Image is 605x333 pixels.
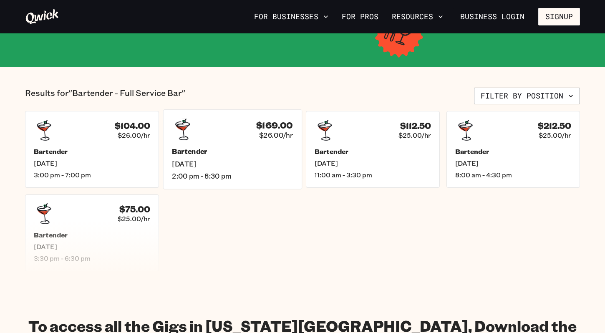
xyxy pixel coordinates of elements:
button: Filter by position [474,88,580,104]
span: 3:30 pm - 6:30 pm [34,254,150,262]
h4: $169.00 [256,120,292,131]
h4: $75.00 [119,204,150,214]
span: $25.00/hr [118,214,150,223]
span: 3:00 pm - 7:00 pm [34,171,150,179]
span: [DATE] [315,159,431,167]
h4: $104.00 [115,121,150,131]
span: $26.00/hr [259,131,292,139]
h4: $212.50 [538,121,571,131]
span: [DATE] [455,159,572,167]
a: $75.00$25.00/hrBartender[DATE]3:30 pm - 6:30 pm [25,194,159,271]
span: [DATE] [34,242,150,251]
span: 2:00 pm - 8:30 pm [172,172,293,180]
h4: $112.50 [400,121,431,131]
a: $169.00$26.00/hrBartender[DATE]2:00 pm - 8:30 pm [163,109,302,189]
button: For Businesses [251,10,332,24]
span: 11:00 am - 3:30 pm [315,171,431,179]
h5: Bartender [455,147,572,156]
button: Resources [388,10,446,24]
a: $212.50$25.00/hrBartender[DATE]8:00 am - 4:30 pm [446,111,580,188]
a: $104.00$26.00/hrBartender[DATE]3:00 pm - 7:00 pm [25,111,159,188]
h5: Bartender [34,147,150,156]
h5: Bartender [315,147,431,156]
span: [DATE] [34,159,150,167]
a: For Pros [338,10,382,24]
a: $112.50$25.00/hrBartender[DATE]11:00 am - 3:30 pm [306,111,440,188]
p: Results for "Bartender - Full Service Bar" [25,88,185,104]
button: Signup [538,8,580,25]
h5: Bartender [172,147,293,156]
span: 8:00 am - 4:30 pm [455,171,572,179]
span: $25.00/hr [539,131,571,139]
span: [DATE] [172,159,293,168]
span: $26.00/hr [118,131,150,139]
a: Business Login [453,8,532,25]
h5: Bartender [34,231,150,239]
span: $25.00/hr [398,131,431,139]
